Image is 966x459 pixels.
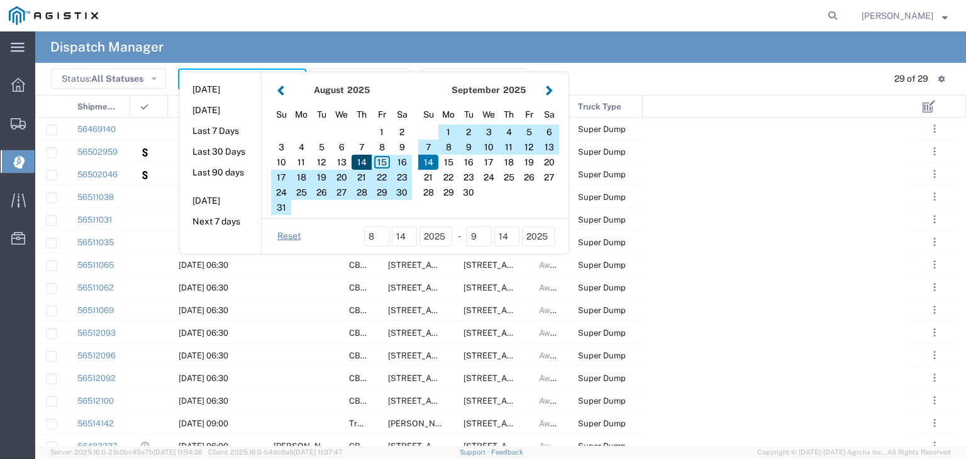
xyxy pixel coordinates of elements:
a: 56512092 [77,373,116,383]
div: 2 [392,124,412,140]
span: 08/18/2025, 06:00 [179,215,228,224]
span: . . . [933,189,936,204]
div: 24 [271,185,291,200]
strong: August [314,85,344,95]
button: ... [926,120,943,138]
div: 31 [271,200,291,215]
span: 4200 Cincinatti Ave, Rocklin, California, 95765, United States [464,283,589,292]
a: Reset [277,230,301,243]
span: 08/18/2025, 06:30 [179,328,228,338]
div: 13 [331,155,352,170]
span: CB116860 [349,373,387,383]
span: 1771 Live Oak Blvd, Yuba City, California, 95991, United States [388,306,513,315]
div: Tuesday [311,105,331,124]
div: 23 [458,170,479,185]
span: 1050 North Court St, Redding, California, 96001, United States [388,351,513,360]
a: 56502959 [77,147,118,157]
h4: Dispatch Manager [50,31,164,63]
div: 27 [331,185,352,200]
div: 30 [392,185,412,200]
span: . . . [933,393,936,408]
button: Status:All Statuses [51,69,166,89]
div: 1 [438,124,458,140]
div: Friday [372,105,392,124]
div: 3 [271,140,291,155]
span: 308 W Alluvial Ave, Clovis, California, 93611, United States [464,441,589,451]
span: Lorretta Ayala [862,9,933,23]
div: 5 [519,124,539,140]
a: 56502046 [77,170,118,179]
a: 56512100 [77,396,114,406]
a: 56511038 [77,192,114,202]
span: 1050 North Court St, Redding, California, 96001, United States [388,373,513,383]
span: Super Dump [578,441,626,451]
span: 08/18/2025, 06:30 [179,260,228,270]
span: 08/15/2025, 06:00 [179,147,228,157]
span: 08/14/2025, 09:00 [179,124,228,134]
input: dd [494,226,519,246]
div: 25 [291,185,311,200]
div: 1 [372,124,392,140]
div: 26 [519,170,539,185]
span: 1050 North Court St, Redding, California, 96001, United States [388,328,513,338]
span: De Wolf Ave & E. Donner Ave, Clovis, California, United States [388,419,674,428]
div: Tuesday [458,105,479,124]
span: CB116859 [349,283,387,292]
div: 15 [372,155,392,170]
span: Super Dump [578,215,626,224]
div: Wednesday [479,105,499,124]
span: [DATE] 11:37:47 [294,448,343,456]
input: dd [392,226,417,246]
span: Pickup Date and Time [179,96,239,118]
div: 26 [311,185,331,200]
span: Super Dump [578,419,626,428]
span: . . . [933,325,936,340]
span: 08/15/2025, 06:30 [179,170,228,179]
div: 11 [291,155,311,170]
span: 1771 Live Oak Blvd, Yuba City, California, 95991, United States [388,283,513,292]
span: CB116860 [349,351,387,360]
button: ... [926,414,943,432]
div: 19 [519,155,539,170]
div: 21 [352,170,372,185]
a: 56514142 [77,419,114,428]
div: 30 [458,185,479,200]
span: Truck Type [578,96,621,118]
div: Saturday [392,105,412,124]
div: 7 [418,140,438,155]
div: 4 [499,124,519,140]
button: ... [926,369,943,387]
span: Super Dump [578,351,626,360]
strong: September [452,85,500,95]
span: . . . [933,370,936,385]
span: 308 W Alluvial Ave, Clovis, California, 93611, United States [464,419,589,428]
input: yyyy [522,226,555,246]
div: 2 [458,124,479,140]
button: [DATE] [180,191,261,211]
div: 14 [352,155,372,170]
span: 1050 North Court St, Redding, California, 96001, United States [388,396,513,406]
div: 8 [438,140,458,155]
span: . . . [933,235,936,250]
span: CB116859 [349,306,387,315]
button: ... [926,346,943,364]
span: . . . [933,144,936,159]
span: Super Dump [578,147,626,157]
span: All Statuses [91,74,143,84]
span: Super Dump [578,124,626,134]
span: Await Cfrm. [539,260,582,270]
div: 17 [271,170,291,185]
span: . . . [933,416,936,431]
div: 11 [499,140,519,155]
span: . . . [933,302,936,318]
span: 18703 Cambridge Rd, Anderson, California, 96007, United States [464,373,657,383]
a: 56511062 [77,283,114,292]
div: 5 [311,140,331,155]
button: ... [926,233,943,251]
div: Thursday [499,105,519,124]
span: Await Cfrm. [539,441,582,451]
span: Server: 2025.16.0-21b0bc45e7b [50,448,203,456]
button: Saved Searches [309,69,409,89]
span: Super Dump [578,260,626,270]
div: 12 [311,155,331,170]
